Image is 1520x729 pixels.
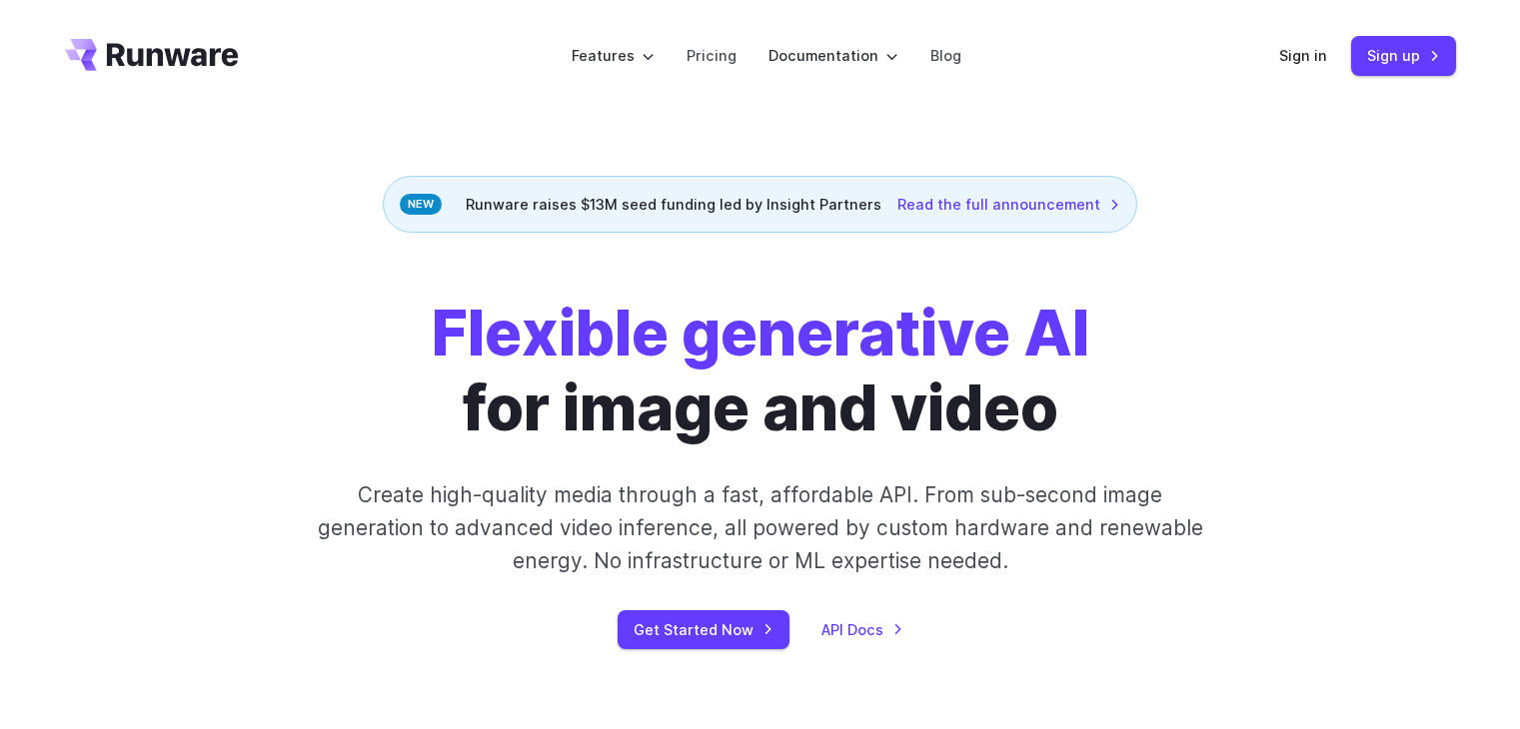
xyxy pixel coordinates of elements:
div: Runware raises $13M seed funding led by Insight Partners [383,176,1137,233]
a: Pricing [687,44,737,67]
a: API Docs [821,618,903,641]
label: Features [572,44,655,67]
a: Sign in [1279,44,1327,67]
a: Read the full announcement [897,193,1120,216]
a: Get Started Now [618,610,789,649]
a: Blog [930,44,961,67]
h1: for image and video [432,297,1089,446]
label: Documentation [768,44,898,67]
a: Go to / [65,39,239,71]
p: Create high-quality media through a fast, affordable API. From sub-second image generation to adv... [315,478,1205,578]
a: Sign up [1351,36,1456,75]
strong: Flexible generative AI [432,296,1089,370]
